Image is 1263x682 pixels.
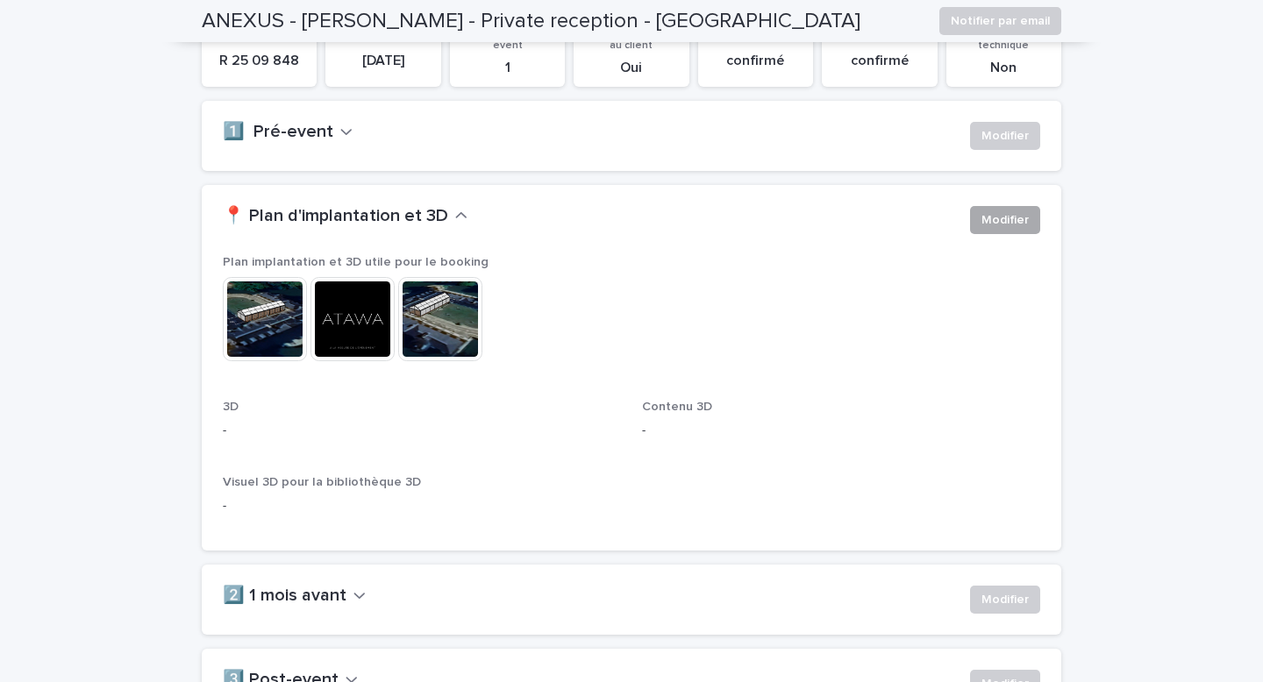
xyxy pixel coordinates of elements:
[223,586,366,607] button: 2️⃣ 1 mois avant
[336,53,430,69] p: [DATE]
[970,122,1040,150] button: Modifier
[584,60,678,76] p: Oui
[460,60,554,76] p: 1
[212,53,306,69] p: R 25 09 848
[981,127,1029,145] span: Modifier
[642,401,712,413] span: Contenu 3D
[223,122,353,143] button: 1️⃣ Pré-event
[981,211,1029,229] span: Modifier
[981,591,1029,608] span: Modifier
[832,53,926,69] p: confirmé
[223,476,421,488] span: Visuel 3D pour la bibliothèque 3D
[223,586,346,607] h2: 2️⃣ 1 mois avant
[970,206,1040,234] button: Modifier
[223,122,333,143] h2: 1️⃣ Pré-event
[223,206,448,227] h2: 📍 Plan d'implantation et 3D
[223,401,239,413] span: 3D
[951,12,1050,30] span: Notifier par email
[223,497,621,515] p: -
[223,256,489,268] span: Plan implantation et 3D utile pour le booking
[970,586,1040,614] button: Modifier
[202,9,860,34] h2: ANEXUS - [PERSON_NAME] - Private reception - [GEOGRAPHIC_DATA]
[957,60,1051,76] p: Non
[709,53,803,69] p: confirmé
[223,206,467,227] button: 📍 Plan d'implantation et 3D
[939,7,1061,35] button: Notifier par email
[642,422,1040,440] p: -
[223,422,621,440] p: -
